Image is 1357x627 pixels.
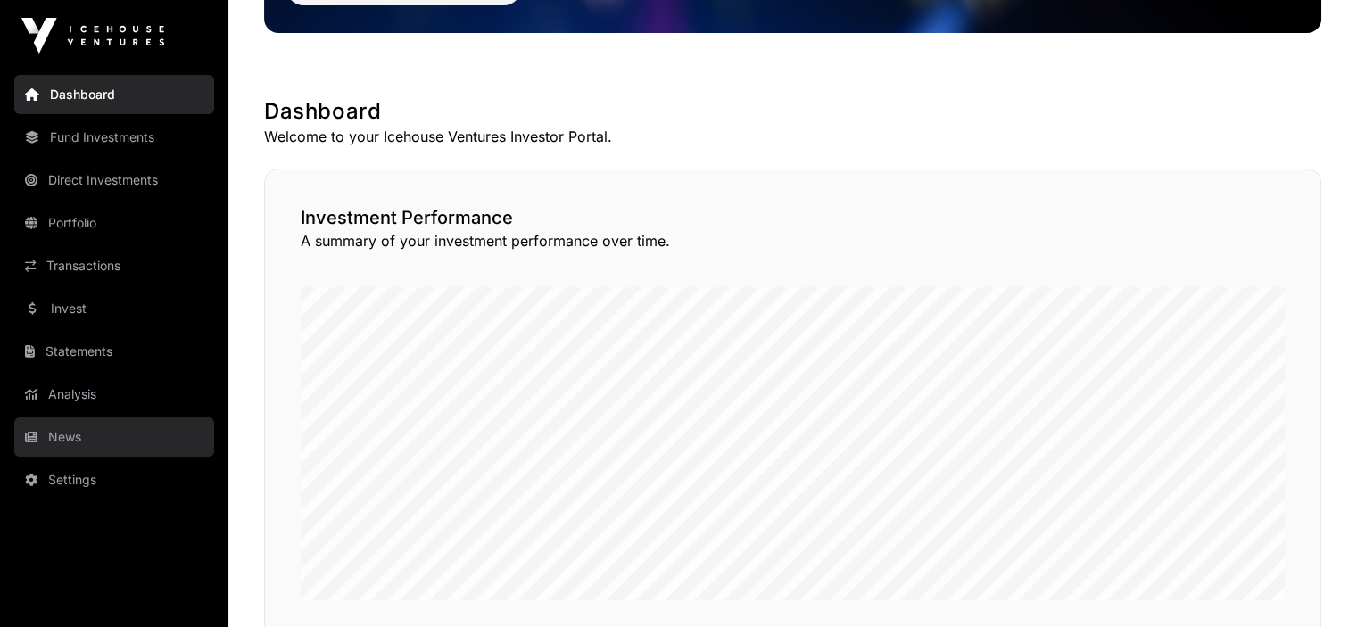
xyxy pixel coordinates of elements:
img: Icehouse Ventures Logo [21,18,164,54]
a: Dashboard [14,75,214,114]
a: Fund Investments [14,118,214,157]
a: Transactions [14,246,214,285]
a: Invest [14,289,214,328]
a: Analysis [14,375,214,414]
a: News [14,417,214,457]
h2: Investment Performance [301,205,1285,230]
a: Settings [14,460,214,499]
a: Direct Investments [14,161,214,200]
p: Welcome to your Icehouse Ventures Investor Portal. [264,126,1321,147]
h1: Dashboard [264,97,1321,126]
iframe: Chat Widget [1268,541,1357,627]
a: Portfolio [14,203,214,243]
a: Statements [14,332,214,371]
p: A summary of your investment performance over time. [301,230,1285,252]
